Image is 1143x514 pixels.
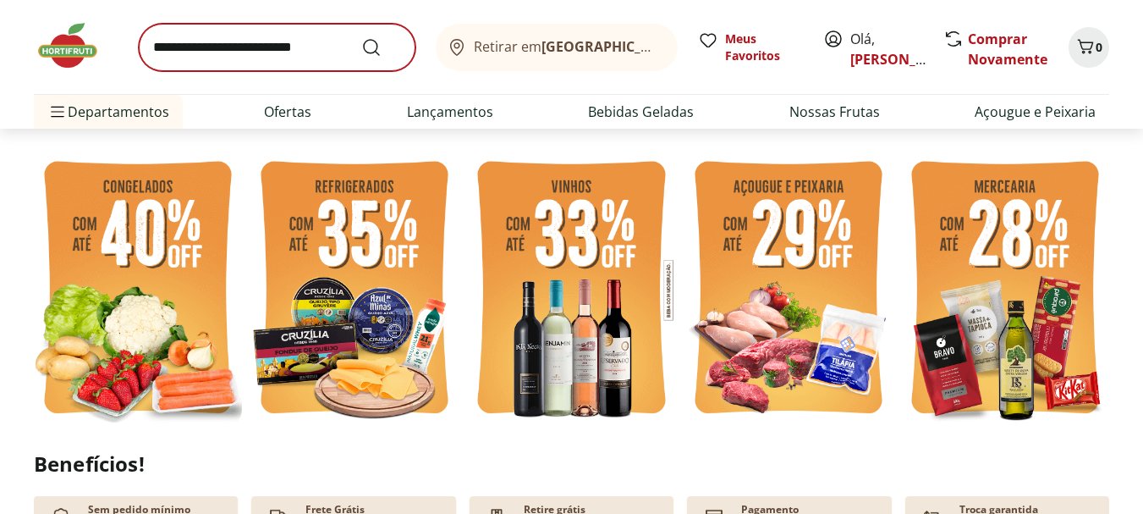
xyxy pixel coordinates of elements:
span: Olá, [850,29,926,69]
a: Meus Favoritos [698,30,803,64]
span: Meus Favoritos [725,30,803,64]
img: vinho [467,151,675,429]
a: Ofertas [264,102,311,122]
img: mercearia [901,151,1109,429]
b: [GEOGRAPHIC_DATA]/[GEOGRAPHIC_DATA] [541,37,827,56]
span: Retirar em [474,39,661,54]
button: Submit Search [361,37,402,58]
img: Hortifruti [34,20,118,71]
span: 0 [1096,39,1102,55]
img: açougue [684,151,893,429]
img: feira [34,151,242,429]
a: Lançamentos [407,102,493,122]
img: refrigerados [250,151,459,429]
a: Bebidas Geladas [588,102,694,122]
a: Açougue e Peixaria [975,102,1096,122]
span: Departamentos [47,91,169,132]
button: Carrinho [1069,27,1109,68]
input: search [139,24,415,71]
a: Comprar Novamente [968,30,1047,69]
h2: Benefícios! [34,452,1109,476]
button: Retirar em[GEOGRAPHIC_DATA]/[GEOGRAPHIC_DATA] [436,24,678,71]
button: Menu [47,91,68,132]
a: Nossas Frutas [789,102,880,122]
a: [PERSON_NAME] [850,50,960,69]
